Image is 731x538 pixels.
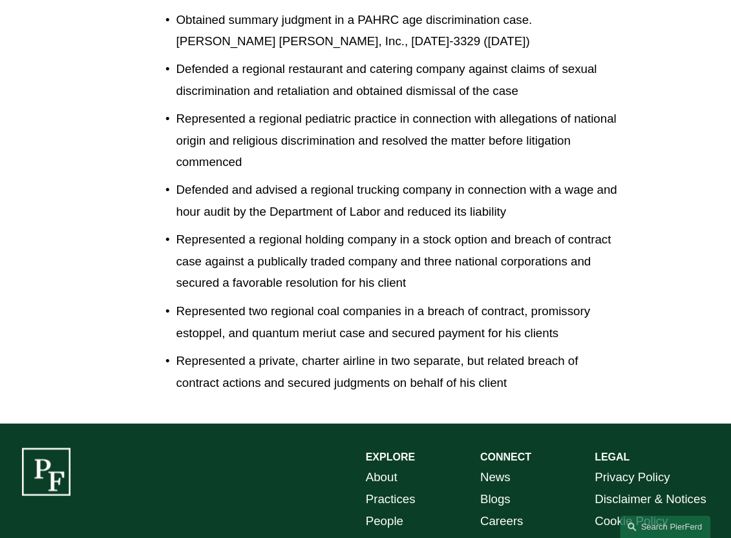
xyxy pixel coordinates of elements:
a: Cookie Policy [595,510,668,532]
a: Privacy Policy [595,466,670,488]
strong: CONNECT [480,451,531,462]
p: Defended a regional restaurant and catering company against claims of sexual discrimination and r... [176,58,623,101]
a: About [366,466,397,488]
p: Defended and advised a regional trucking company in connection with a wage and hour audit by the ... [176,179,623,222]
strong: LEGAL [595,451,630,462]
a: News [480,466,511,488]
p: Represented a private, charter airline in two separate, but related breach of contract actions an... [176,349,623,393]
a: Search this site [620,515,710,538]
p: Obtained summary judgment in a PAHRC age discrimination case. [PERSON_NAME] [PERSON_NAME], Inc., ... [176,9,623,52]
p: Represented a regional holding company in a stock option and breach of contract case against a pu... [176,229,623,294]
a: Disclaimer & Notices [595,488,706,510]
a: Careers [480,510,524,532]
p: Represented two regional coal companies in a breach of contract, promissory estoppel, and quantum... [176,300,623,344]
a: People [366,510,403,532]
a: Blogs [480,488,511,510]
a: Practices [366,488,416,510]
p: Represented a regional pediatric practice in connection with allegations of national origin and r... [176,108,623,173]
strong: EXPLORE [366,451,415,462]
